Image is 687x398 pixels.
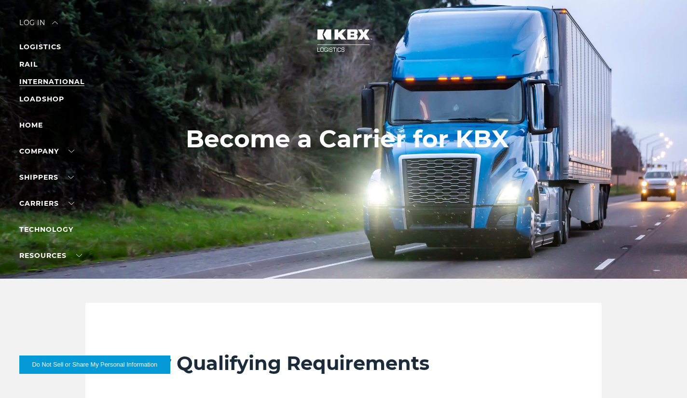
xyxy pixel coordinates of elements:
a: Carriers [19,199,74,208]
a: Home [19,121,43,129]
a: LOADSHOP [19,95,64,103]
a: RAIL [19,60,38,69]
a: INTERNATIONAL [19,77,84,86]
a: SHIPPERS [19,173,74,182]
button: Do Not Sell or Share My Personal Information [19,355,170,374]
a: RESOURCES [19,251,82,260]
a: Technology [19,225,73,234]
h2: Key Qualifying Requirements [134,351,553,375]
img: kbx logo [307,19,380,62]
div: Log in [19,19,58,33]
a: Company [19,147,74,156]
h1: Become a Carrier for KBX [186,125,509,153]
a: LOGISTICS [19,43,61,51]
img: arrow [52,21,58,24]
